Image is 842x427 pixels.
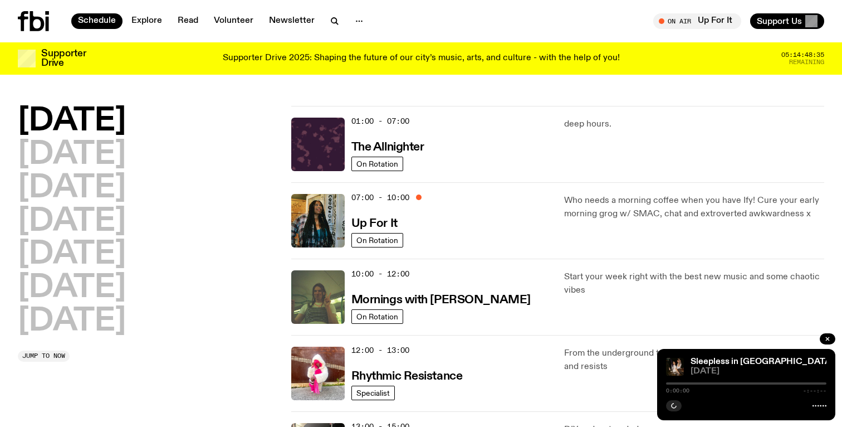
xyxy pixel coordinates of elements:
[803,388,826,394] span: -:--:--
[564,194,824,221] p: Who needs a morning coffee when you have Ify! Cure your early morning grog w/ SMAC, chat and extr...
[18,273,126,304] button: [DATE]
[18,139,126,171] button: [DATE]
[781,52,824,58] span: 05:14:48:35
[18,206,126,237] button: [DATE]
[757,16,802,26] span: Support Us
[351,218,398,230] h3: Up For It
[351,116,409,127] span: 01:00 - 07:00
[207,13,260,29] a: Volunteer
[351,216,398,230] a: Up For It
[351,157,403,171] a: On Rotation
[351,192,409,203] span: 07:00 - 10:00
[351,386,395,400] a: Specialist
[18,106,126,137] button: [DATE]
[18,306,126,337] button: [DATE]
[22,353,65,359] span: Jump to now
[666,358,684,376] img: Marcus Whale is on the left, bent to his knees and arching back with a gleeful look his face He i...
[351,368,463,382] a: Rhythmic Resistance
[750,13,824,29] button: Support Us
[564,270,824,297] p: Start your week right with the best new music and some chaotic vibes
[351,292,531,306] a: Mornings with [PERSON_NAME]
[125,13,169,29] a: Explore
[291,270,345,324] img: Jim Kretschmer in a really cute outfit with cute braids, standing on a train holding up a peace s...
[351,345,409,356] span: 12:00 - 13:00
[223,54,620,64] p: Supporter Drive 2025: Shaping the future of our city’s music, arts, and culture - with the help o...
[18,351,70,362] button: Jump to now
[351,294,531,306] h3: Mornings with [PERSON_NAME]
[351,139,424,153] a: The Allnighter
[356,312,398,321] span: On Rotation
[41,49,86,68] h3: Supporter Drive
[351,269,409,279] span: 10:00 - 12:00
[564,118,824,131] p: deep hours.
[351,233,403,248] a: On Rotation
[789,59,824,65] span: Remaining
[71,13,123,29] a: Schedule
[291,347,345,400] img: Attu crouches on gravel in front of a brown wall. They are wearing a white fur coat with a hood, ...
[18,173,126,204] button: [DATE]
[351,371,463,382] h3: Rhythmic Resistance
[171,13,205,29] a: Read
[18,239,126,270] button: [DATE]
[351,142,424,153] h3: The Allnighter
[564,347,824,373] p: From the underground to the uprising, where music remembers and resists
[262,13,321,29] a: Newsletter
[351,309,403,324] a: On Rotation
[356,159,398,168] span: On Rotation
[356,236,398,244] span: On Rotation
[653,13,741,29] button: On AirUp For It
[691,367,826,376] span: [DATE]
[356,389,390,397] span: Specialist
[691,357,834,366] a: Sleepless in [GEOGRAPHIC_DATA]
[291,194,345,248] img: Ify - a Brown Skin girl with black braided twists, looking up to the side with her tongue stickin...
[666,388,689,394] span: 0:00:00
